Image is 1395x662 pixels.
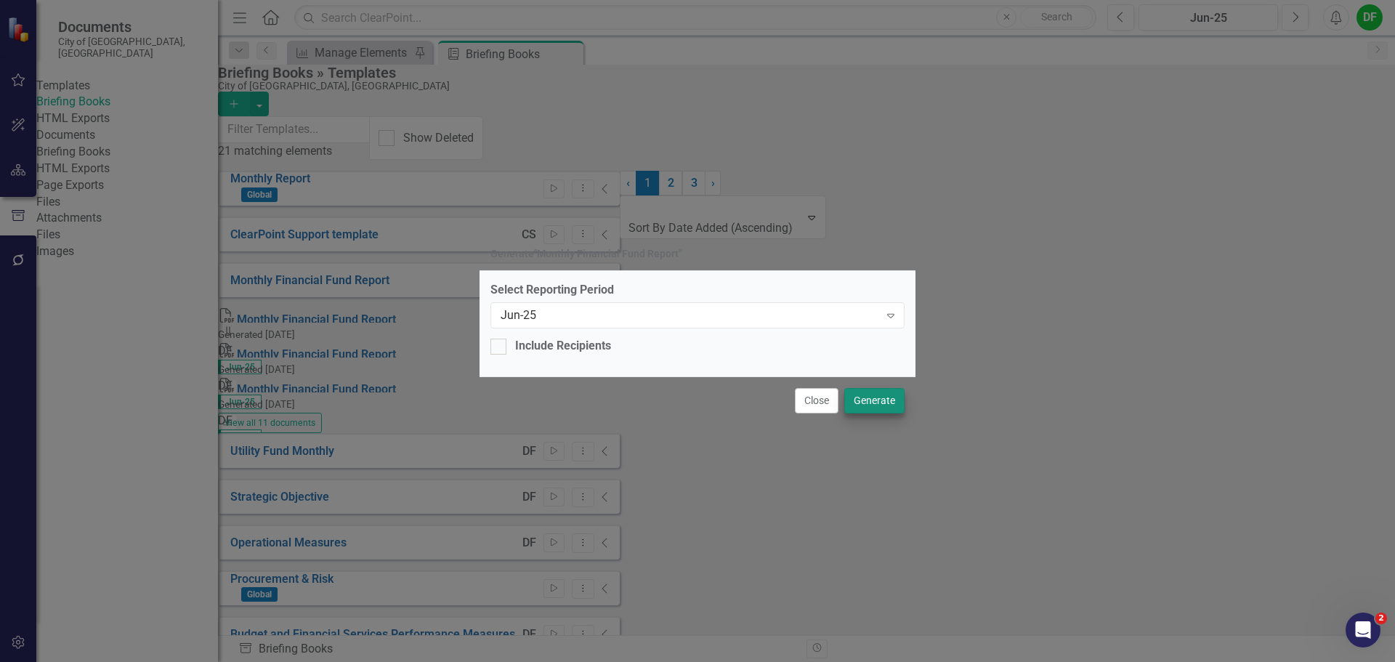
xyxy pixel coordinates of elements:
[501,307,879,324] div: Jun-25
[490,282,905,299] label: Select Reporting Period
[795,388,838,413] button: Close
[515,338,611,355] div: Include Recipients
[1346,613,1380,647] iframe: Intercom live chat
[844,388,905,413] button: Generate
[490,249,682,259] div: Generate " Monthly Financial Fund Report "
[1375,613,1387,624] span: 2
